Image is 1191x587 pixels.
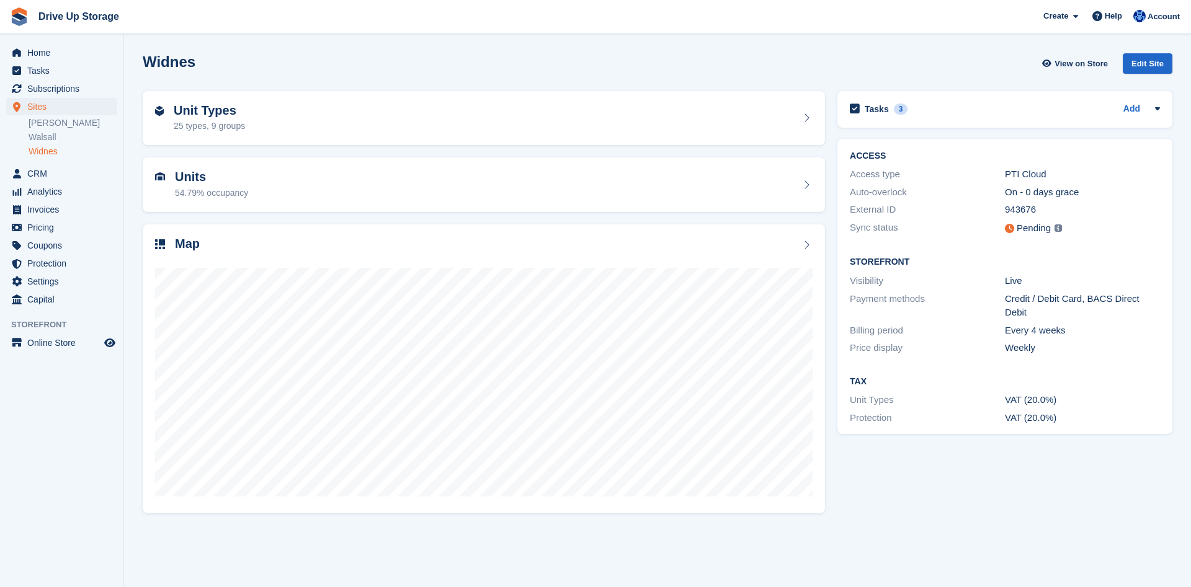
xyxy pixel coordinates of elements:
h2: Tasks [865,104,889,115]
div: Edit Site [1123,53,1172,74]
span: Account [1148,11,1180,23]
h2: Map [175,237,200,251]
a: Edit Site [1123,53,1172,79]
a: menu [6,62,117,79]
span: Protection [27,255,102,272]
a: menu [6,273,117,290]
div: Billing period [850,324,1005,338]
span: CRM [27,165,102,182]
span: View on Store [1055,58,1108,70]
a: Widnes [29,146,117,157]
div: 25 types, 9 groups [174,120,245,133]
span: Create [1043,10,1068,22]
div: PTI Cloud [1005,167,1160,182]
span: Settings [27,273,102,290]
img: stora-icon-8386f47178a22dfd0bd8f6a31ec36ba5ce8667c1dd55bd0f319d3a0aa187defe.svg [10,7,29,26]
span: Capital [27,291,102,308]
span: Home [27,44,102,61]
a: menu [6,219,117,236]
a: menu [6,237,117,254]
h2: ACCESS [850,151,1160,161]
div: Access type [850,167,1005,182]
img: icon-info-grey-7440780725fd019a000dd9b08b2336e03edf1995a4989e88bcd33f0948082b44.svg [1055,224,1062,232]
img: unit-icn-7be61d7bf1b0ce9d3e12c5938cc71ed9869f7b940bace4675aadf7bd6d80202e.svg [155,172,165,181]
span: Coupons [27,237,102,254]
a: menu [6,44,117,61]
div: Protection [850,411,1005,425]
a: menu [6,183,117,200]
a: menu [6,165,117,182]
span: Online Store [27,334,102,351]
div: Credit / Debit Card, BACS Direct Debit [1005,292,1160,320]
div: Weekly [1005,341,1160,355]
div: Price display [850,341,1005,355]
h2: Storefront [850,257,1160,267]
a: [PERSON_NAME] [29,117,117,129]
div: On - 0 days grace [1005,185,1160,200]
img: unit-type-icn-2b2737a686de81e16bb02015468b77c625bbabd49415b5ef34ead5e3b44a266d.svg [155,106,164,116]
div: VAT (20.0%) [1005,411,1160,425]
div: Visibility [850,274,1005,288]
div: Payment methods [850,292,1005,320]
span: Invoices [27,201,102,218]
a: Walsall [29,131,117,143]
span: Sites [27,98,102,115]
div: 943676 [1005,203,1160,217]
div: 54.79% occupancy [175,187,248,200]
img: Widnes Team [1133,10,1146,22]
a: View on Store [1040,53,1113,74]
div: Live [1005,274,1160,288]
span: Storefront [11,319,123,331]
div: Every 4 weeks [1005,324,1160,338]
a: menu [6,291,117,308]
div: Sync status [850,221,1005,236]
span: Tasks [27,62,102,79]
div: 3 [894,104,908,115]
a: menu [6,255,117,272]
h2: Tax [850,377,1160,387]
a: Unit Types 25 types, 9 groups [143,91,825,146]
div: Pending [1017,221,1051,236]
a: Add [1123,102,1140,117]
a: Preview store [102,335,117,350]
div: VAT (20.0%) [1005,393,1160,407]
h2: Units [175,170,248,184]
span: Pricing [27,219,102,236]
div: External ID [850,203,1005,217]
a: menu [6,201,117,218]
a: menu [6,98,117,115]
a: Map [143,224,825,514]
div: Auto-overlock [850,185,1005,200]
a: menu [6,80,117,97]
img: map-icn-33ee37083ee616e46c38cad1a60f524a97daa1e2b2c8c0bc3eb3415660979fc1.svg [155,239,165,249]
div: Unit Types [850,393,1005,407]
span: Help [1105,10,1122,22]
a: Units 54.79% occupancy [143,157,825,212]
h2: Widnes [143,53,195,70]
span: Subscriptions [27,80,102,97]
a: menu [6,334,117,351]
span: Analytics [27,183,102,200]
a: Drive Up Storage [33,6,124,27]
h2: Unit Types [174,104,245,118]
